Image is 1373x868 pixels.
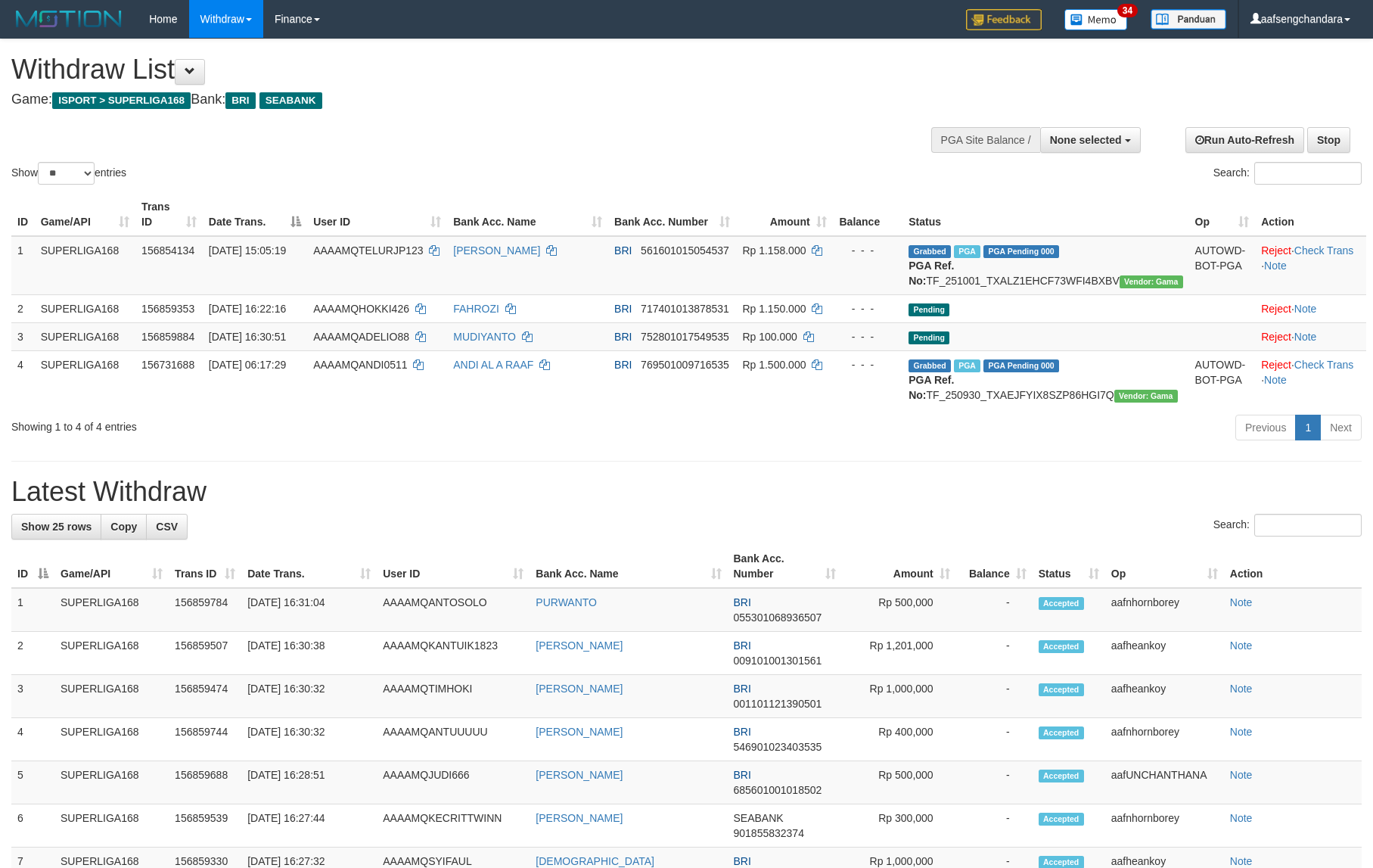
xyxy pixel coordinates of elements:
[241,718,377,761] td: [DATE] 16:30:32
[11,477,1362,507] h1: Latest Withdraw
[11,588,54,632] td: 1
[1039,683,1084,696] span: Accepted
[909,331,949,344] span: Pending
[203,193,307,236] th: Date Trans.: activate to sort column descending
[313,331,409,343] span: AAAAMQADELIO88
[1039,770,1084,782] span: Accepted
[11,804,54,848] td: 6
[736,193,832,236] th: Amount: activate to sort column ascending
[11,162,126,185] label: Show entries
[377,675,530,718] td: AAAAMQTIMHOKI
[839,301,897,316] div: - - -
[614,244,632,257] span: BRI
[1105,588,1224,632] td: aafnhornborey
[608,193,736,236] th: Bank Acc. Number: activate to sort column ascending
[307,193,447,236] th: User ID: activate to sort column ascending
[54,545,169,588] th: Game/API: activate to sort column ascending
[1261,244,1291,257] a: Reject
[734,611,822,624] span: Copy 055301068936507 to clipboard
[734,741,822,753] span: Copy 546901023403535 to clipboard
[734,683,751,695] span: BRI
[1254,162,1362,185] input: Search:
[1050,134,1122,146] span: None selected
[1261,359,1291,371] a: Reject
[1254,514,1362,537] input: Search:
[21,521,92,533] span: Show 25 rows
[536,596,597,608] a: PURWANTO
[1033,545,1105,588] th: Status: activate to sort column ascending
[11,92,900,107] h4: Game: Bank:
[11,8,126,30] img: MOTION_logo.png
[842,804,956,848] td: Rp 300,000
[833,193,903,236] th: Balance
[902,236,1188,295] td: TF_251001_TXALZ1EHCF73WFI4BXBV
[956,718,1033,761] td: -
[902,193,1188,236] th: Status
[641,331,729,343] span: Copy 752801017549535 to clipboard
[536,812,623,824] a: [PERSON_NAME]
[1294,331,1317,343] a: Note
[141,359,194,371] span: 156731688
[54,718,169,761] td: SUPERLIGA168
[11,294,35,322] td: 2
[530,545,727,588] th: Bank Acc. Name: activate to sort column ascending
[11,236,35,295] td: 1
[839,357,897,372] div: - - -
[1224,545,1362,588] th: Action
[1255,350,1366,409] td: · ·
[983,359,1059,372] span: PGA Pending
[641,303,729,315] span: Copy 717401013878531 to clipboard
[536,769,623,781] a: [PERSON_NAME]
[38,162,95,185] select: Showentries
[734,855,751,867] span: BRI
[842,761,956,804] td: Rp 500,000
[1230,639,1253,652] a: Note
[909,245,951,258] span: Grabbed
[1230,596,1253,608] a: Note
[909,260,954,287] b: PGA Ref. No:
[169,588,241,632] td: 156859784
[1189,350,1256,409] td: AUTOWD-BOT-PGA
[734,812,784,824] span: SEABANK
[11,718,54,761] td: 4
[1255,236,1366,295] td: · ·
[259,92,322,109] span: SEABANK
[1294,303,1317,315] a: Note
[1255,294,1366,322] td: ·
[447,193,608,236] th: Bank Acc. Name: activate to sort column ascending
[1213,162,1362,185] label: Search:
[1114,390,1178,403] span: Vendor URL: https://trx31.1velocity.biz
[1105,545,1224,588] th: Op: activate to sort column ascending
[1151,9,1226,30] img: panduan.png
[1294,244,1354,257] a: Check Trans
[241,545,377,588] th: Date Trans.: activate to sort column ascending
[54,804,169,848] td: SUPERLIGA168
[209,303,286,315] span: [DATE] 16:22:16
[734,726,751,738] span: BRI
[734,698,822,710] span: Copy 001101121390501 to clipboard
[377,804,530,848] td: AAAAMQKECRITTWINN
[377,545,530,588] th: User ID: activate to sort column ascending
[11,761,54,804] td: 5
[641,359,729,371] span: Copy 769501009716535 to clipboard
[956,588,1033,632] td: -
[1213,514,1362,537] label: Search:
[1261,303,1291,315] a: Reject
[11,54,900,85] h1: Withdraw List
[956,804,1033,848] td: -
[11,413,561,434] div: Showing 1 to 4 of 4 entries
[614,359,632,371] span: BRI
[1264,260,1287,272] a: Note
[742,303,806,315] span: Rp 1.150.000
[1230,812,1253,824] a: Note
[1189,193,1256,236] th: Op: activate to sort column ascending
[842,632,956,675] td: Rp 1,201,000
[1261,331,1291,343] a: Reject
[956,632,1033,675] td: -
[11,350,35,409] td: 4
[536,639,623,652] a: [PERSON_NAME]
[839,243,897,258] div: - - -
[902,350,1188,409] td: TF_250930_TXAEJFYIX8SZP86HGI7Q
[1235,415,1296,440] a: Previous
[1320,415,1362,440] a: Next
